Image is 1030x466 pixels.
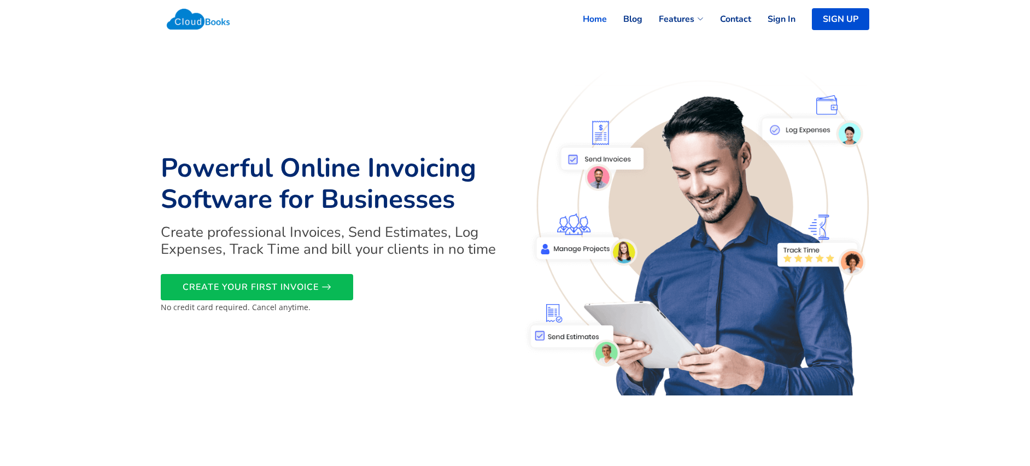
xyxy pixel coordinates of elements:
h2: Create professional Invoices, Send Estimates, Log Expenses, Track Time and bill your clients in n... [161,224,508,258]
img: Cloudbooks Logo [161,3,236,36]
a: Features [642,7,704,31]
small: No credit card required. Cancel anytime. [161,302,311,312]
a: CREATE YOUR FIRST INVOICE [161,274,353,300]
a: Contact [704,7,751,31]
a: Home [566,7,607,31]
span: Features [659,13,694,26]
a: Sign In [751,7,795,31]
h1: Powerful Online Invoicing Software for Businesses [161,153,508,215]
a: Blog [607,7,642,31]
a: SIGN UP [812,8,869,30]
